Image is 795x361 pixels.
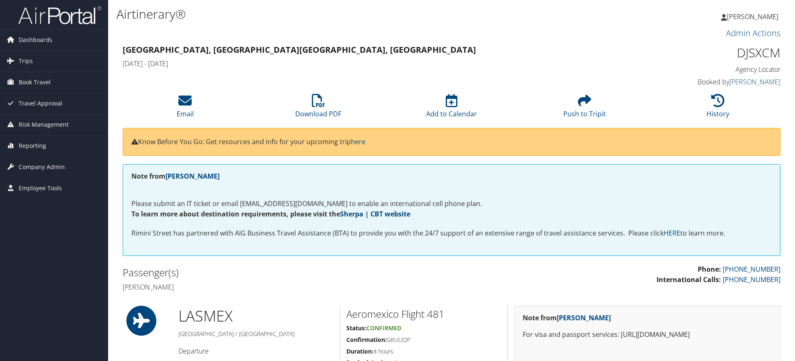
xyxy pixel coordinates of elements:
[18,5,101,25] img: airportal-logo.png
[131,172,220,181] strong: Note from
[625,44,780,61] h1: DJSXCM
[523,313,611,322] strong: Note from
[123,265,445,280] h2: Passenger(s)
[625,77,780,86] h4: Booked by
[19,29,52,50] span: Dashboards
[723,265,780,274] a: [PHONE_NUMBER]
[131,188,772,220] p: Please submit an IT ticket or email [EMAIL_ADDRESS][DOMAIN_NAME] to enable an international cell ...
[721,4,787,29] a: [PERSON_NAME]
[19,135,46,156] span: Reporting
[123,44,476,55] strong: [GEOGRAPHIC_DATA], [GEOGRAPHIC_DATA] [GEOGRAPHIC_DATA], [GEOGRAPHIC_DATA]
[729,77,780,86] a: [PERSON_NAME]
[177,98,194,118] a: Email
[116,5,563,23] h1: Airtinerary®
[351,137,365,146] a: here
[123,282,445,292] h4: [PERSON_NAME]
[19,93,62,114] span: Travel Approval
[346,307,501,321] h2: Aeromexico Flight 481
[346,347,501,356] h5: 4 hours
[664,228,680,238] a: HERE
[165,172,220,181] a: [PERSON_NAME]
[523,329,772,340] p: For visa and passport services: [URL][DOMAIN_NAME]
[346,336,501,344] h5: GKUUQP
[340,209,410,219] a: Sherpa | CBT website
[706,98,729,118] a: History
[657,275,721,284] strong: International Calls:
[131,228,772,239] p: Rimini Street has partnered with AIG Business Travel Assistance (BTA) to provide you with the 24/...
[726,27,780,39] a: Admin Actions
[131,209,410,219] strong: To learn more about destination requirements, please visit the
[346,347,373,355] strong: Duration:
[178,330,333,338] h5: [GEOGRAPHIC_DATA] / [GEOGRAPHIC_DATA]
[19,178,62,199] span: Employee Tools
[19,114,69,135] span: Risk Management
[123,59,613,68] h4: [DATE] - [DATE]
[19,157,65,177] span: Company Admin
[131,137,772,147] p: Know Before You Go: Get resources and info for your upcoming trip
[698,265,721,274] strong: Phone:
[557,313,611,322] a: [PERSON_NAME]
[366,324,401,332] span: Confirmed
[625,65,780,74] h4: Agency Locator
[346,324,366,332] strong: Status:
[426,98,477,118] a: Add to Calendar
[178,346,333,356] h4: Departure
[727,12,778,21] span: [PERSON_NAME]
[723,275,780,284] a: [PHONE_NUMBER]
[563,98,606,118] a: Push to Tripit
[346,336,387,344] strong: Confirmation:
[19,72,51,93] span: Book Travel
[178,306,333,327] h1: LAS MEX
[295,98,341,118] a: Download PDF
[19,51,33,71] span: Trips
